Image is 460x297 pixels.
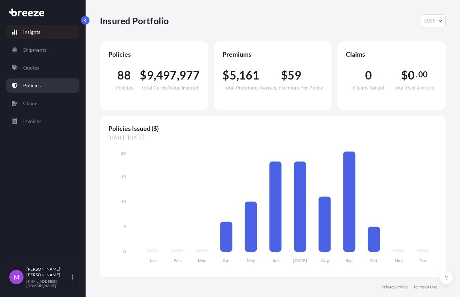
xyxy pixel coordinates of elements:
span: Policies [108,50,200,58]
tspan: Oct [370,258,378,263]
span: Policies Issued ($) [108,124,437,133]
span: Total Premiums [224,85,259,90]
span: , [154,70,156,81]
span: $ [140,70,147,81]
span: $ [401,70,408,81]
span: , [236,70,239,81]
tspan: Dec [419,258,427,263]
span: Claims Raised [353,85,384,90]
span: 977 [179,70,200,81]
span: Claims [346,50,437,58]
p: [EMAIL_ADDRESS][DOMAIN_NAME] [26,279,71,288]
p: Claims [23,100,39,107]
tspan: Aug [321,258,329,263]
tspan: 10 [121,199,126,204]
tspan: Nov [395,258,403,263]
a: Insights [6,25,80,39]
span: $ [281,70,288,81]
p: Policies [23,82,41,89]
span: Total Cargo Value Insured [141,85,198,90]
tspan: Jan [149,258,156,263]
p: Shipments [23,46,46,53]
a: Invoices [6,114,80,128]
tspan: 20 [121,150,126,156]
tspan: 15 [121,174,126,179]
tspan: 5 [123,224,126,229]
a: Privacy Policy [382,284,408,290]
span: 59 [288,70,301,81]
tspan: Apr [223,258,230,263]
tspan: May [247,258,255,263]
span: Premiums [223,50,323,58]
tspan: Mar [198,258,206,263]
a: Policies [6,78,80,93]
p: Insured Portfolio [100,15,169,26]
a: Terms of Use [413,284,437,290]
tspan: 0 [123,249,126,254]
span: [DATE] - [DATE] [108,134,437,141]
a: Shipments [6,43,80,57]
span: 161 [239,70,260,81]
span: 2025 [424,17,435,24]
span: M [14,273,20,281]
span: 497 [156,70,177,81]
span: Policies [116,85,133,90]
button: Year Selector [421,14,446,27]
span: 00 [418,72,428,77]
p: Insights [23,29,40,36]
a: Claims [6,96,80,111]
p: Invoices [23,118,41,125]
span: . [415,72,417,77]
tspan: [DATE] [293,258,307,263]
span: 0 [408,70,415,81]
tspan: Jun [272,258,279,263]
span: Average Premium Per Policy [260,85,323,90]
span: , [177,70,179,81]
span: $ [223,70,229,81]
tspan: Sep [346,258,353,263]
span: 0 [365,70,372,81]
a: Quotes [6,61,80,75]
span: Total Paid Amount [394,85,435,90]
p: [PERSON_NAME] [PERSON_NAME] [26,266,71,278]
tspan: Feb [174,258,181,263]
span: 88 [117,70,131,81]
p: Quotes [23,64,39,71]
span: 9 [147,70,154,81]
span: 5 [230,70,236,81]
